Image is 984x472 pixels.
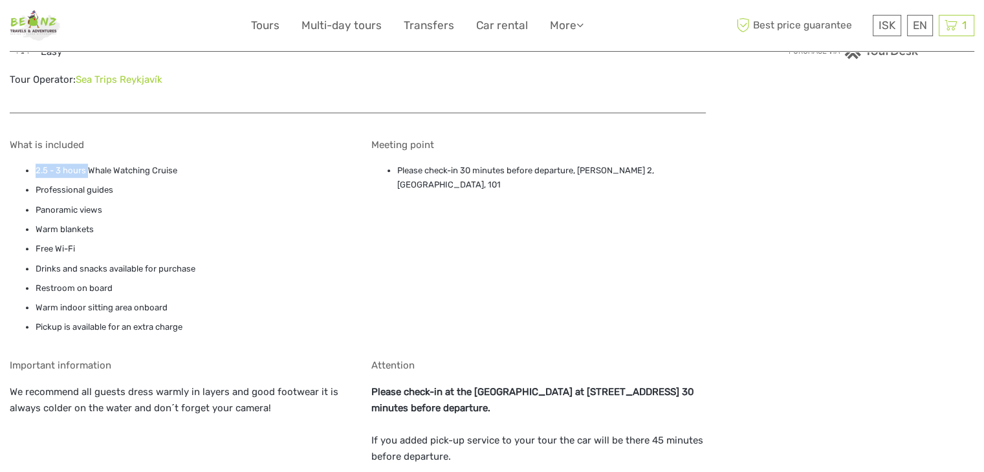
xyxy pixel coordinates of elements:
a: Transfers [404,16,454,35]
span: Easy [41,46,62,58]
div: EN [907,15,933,36]
li: 2.5 - 3 hours Whale Watching Cruise [36,164,344,178]
a: Sea Trips Reykjavík [76,74,162,85]
li: Please check-in 30 minutes before departure, [PERSON_NAME] 2, [GEOGRAPHIC_DATA], 101 [397,164,706,193]
li: Warm blankets [36,222,344,237]
li: Free Wi-Fi [36,242,344,256]
a: Car rental [476,16,528,35]
li: Pickup is available for an extra charge [36,320,344,334]
span: Best price guarantee [733,15,869,36]
button: Open LiveChat chat widget [149,20,164,36]
li: Warm indoor sitting area onboard [36,301,344,315]
strong: Please check-in at the [GEOGRAPHIC_DATA] at [STREET_ADDRESS] 30 minutes before departure. [371,386,694,414]
li: Drinks and snacks available for purchase [36,262,344,276]
p: We recommend all guests dress warmly in layers and good footwear it is always colder on the water... [10,384,344,417]
span: 1 [960,19,968,32]
h5: What is included [10,139,344,151]
h5: Important information [10,359,344,371]
p: If you added pick-up service to your tour the car will be there 45 minutes before departure. [371,433,706,466]
span: ISK [879,19,895,32]
li: Restroom on board [36,281,344,295]
h5: Attention [371,359,706,371]
h5: Meeting point [371,139,706,151]
li: Professional guides [36,183,344,197]
div: Tour Operator: [10,73,344,87]
a: Tours [251,16,279,35]
li: Panoramic views [36,203,344,217]
img: 1598-dd87be38-8058-414b-8777-4cf53ab65514_logo_small.jpg [10,10,61,41]
p: We're away right now. Please check back later! [18,23,146,33]
a: More [550,16,584,35]
a: Multi-day tours [301,16,382,35]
